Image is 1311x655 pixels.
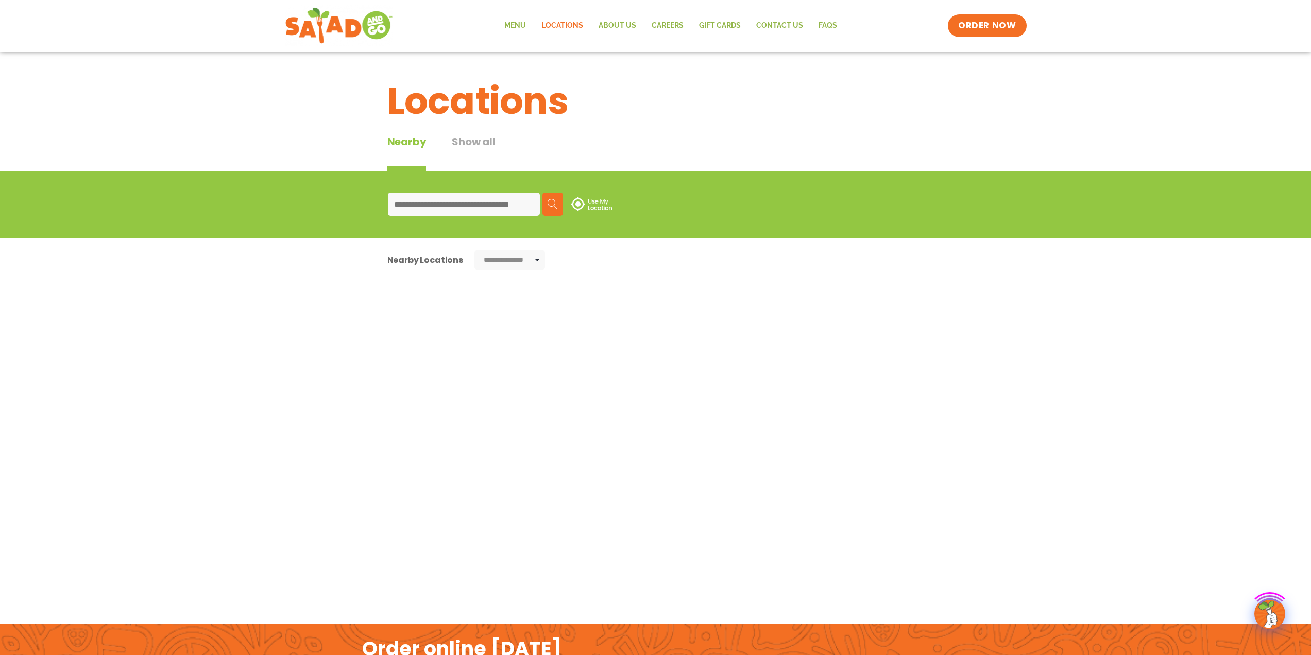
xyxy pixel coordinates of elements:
h1: Locations [387,73,924,129]
nav: Menu [497,14,845,38]
a: Contact Us [748,14,811,38]
a: About Us [591,14,644,38]
span: ORDER NOW [958,20,1016,32]
div: Tabbed content [387,134,521,171]
a: Locations [534,14,591,38]
img: new-SAG-logo-768×292 [285,5,394,46]
a: Careers [644,14,691,38]
a: ORDER NOW [948,14,1026,37]
div: Nearby [387,134,427,171]
button: Show all [452,134,495,171]
a: Menu [497,14,534,38]
a: GIFT CARDS [691,14,748,38]
img: search.svg [548,199,558,209]
img: use-location.svg [571,197,612,211]
a: FAQs [811,14,845,38]
div: Nearby Locations [387,254,463,266]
